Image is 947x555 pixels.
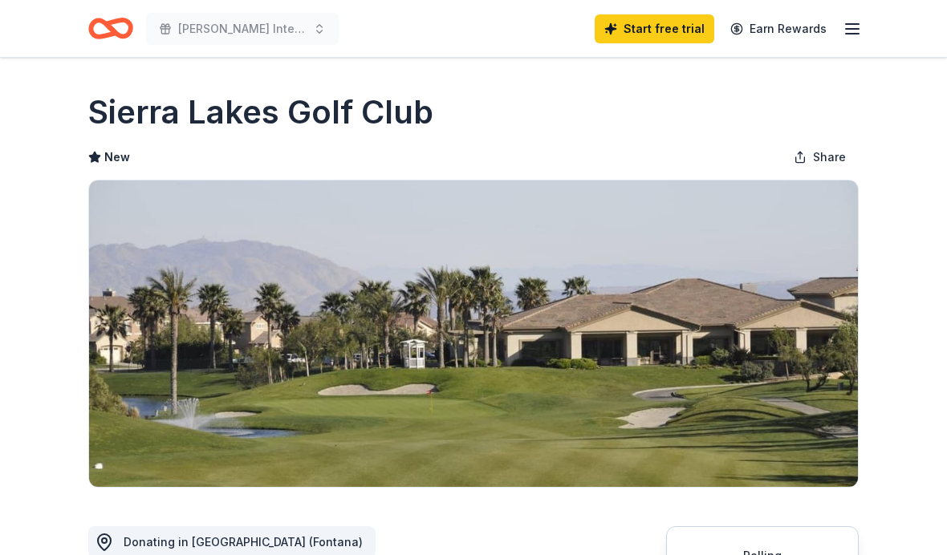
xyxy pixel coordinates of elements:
[721,14,836,43] a: Earn Rewards
[146,13,339,45] button: [PERSON_NAME] International Fall [DATE]
[178,19,307,38] span: [PERSON_NAME] International Fall [DATE]
[124,535,363,549] span: Donating in [GEOGRAPHIC_DATA] (Fontana)
[104,148,130,167] span: New
[88,90,433,135] h1: Sierra Lakes Golf Club
[595,14,714,43] a: Start free trial
[88,10,133,47] a: Home
[813,148,846,167] span: Share
[781,141,859,173] button: Share
[89,180,858,487] img: Image for Sierra Lakes Golf Club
